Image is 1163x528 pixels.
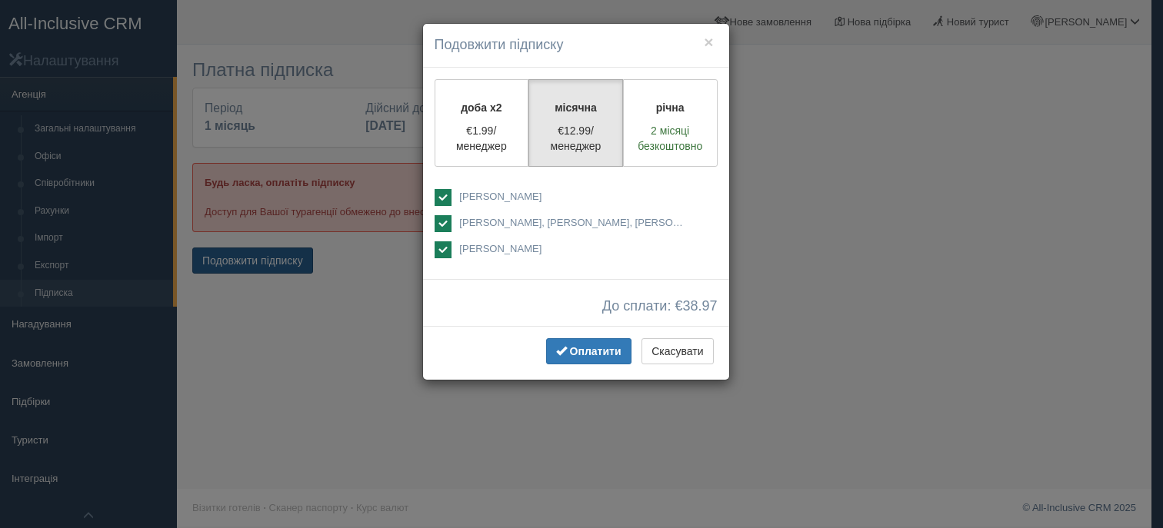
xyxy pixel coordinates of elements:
button: × [704,34,713,50]
p: доба x2 [445,100,519,115]
span: Оплатити [570,345,621,357]
p: річна [633,100,708,115]
span: [PERSON_NAME], [PERSON_NAME], [PERSON_NAME], [PERSON_NAME] [459,217,805,228]
span: [PERSON_NAME] [459,191,542,202]
p: €1.99/менеджер [445,123,519,154]
span: [PERSON_NAME] [459,243,542,254]
p: місячна [538,100,613,115]
span: 38.97 [682,298,717,314]
button: Скасувати [641,338,713,364]
p: €12.99/менеджер [538,123,613,154]
h4: Подовжити підписку [435,35,718,55]
span: До сплати: € [602,299,718,314]
button: Оплатити [546,338,631,364]
p: 2 місяці безкоштовно [633,123,708,154]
